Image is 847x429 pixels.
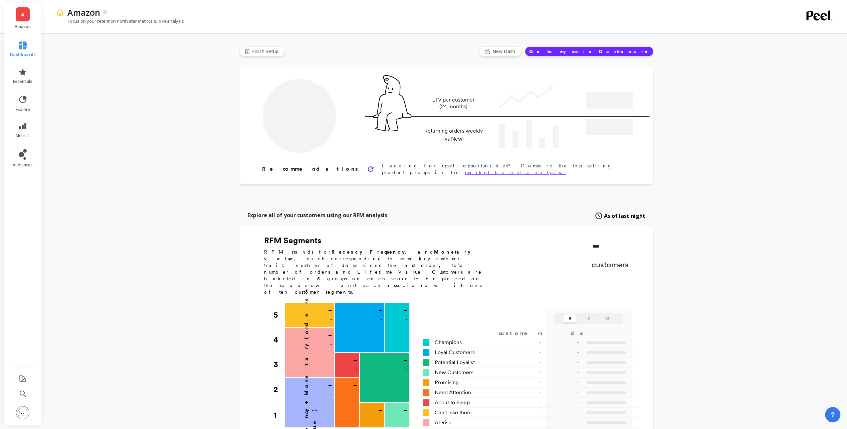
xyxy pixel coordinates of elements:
[355,366,357,374] p: -
[501,379,549,387] div: -
[403,355,407,366] p: -
[501,389,549,397] div: -
[403,305,407,315] p: -
[273,352,284,377] div: 3
[405,315,407,323] p: -
[273,403,284,428] div: 1
[328,305,332,315] p: -
[16,406,29,419] img: profile picture
[10,52,36,57] span: dashboards
[422,97,485,110] p: LTV per customer (24 months)
[405,416,407,424] p: -
[550,409,579,417] p: -
[328,380,332,391] p: -
[831,410,835,419] span: ?
[11,24,35,29] p: Amazon
[498,329,553,337] div: customers
[435,389,471,397] span: Need Attention
[501,399,549,407] div: -
[501,409,549,417] div: -
[563,314,577,322] button: R
[422,127,485,143] p: Returning orders weekly (vs New)
[13,162,33,168] span: audiences
[56,18,184,24] p: Focus on your retention north star metrics & RFM analysis
[247,211,387,219] p: Explore all of your customers using our RFM analysis
[262,165,359,173] p: Recommendations
[435,338,462,346] span: Champions
[378,405,382,416] p: -
[435,399,470,407] span: About to Sleep
[582,314,595,322] button: F
[601,314,614,322] button: M
[378,305,382,315] p: -
[592,235,629,255] p: -
[264,235,491,246] h2: RFM Segments
[239,46,285,56] button: Finish Setup
[550,389,579,397] p: -
[525,46,653,56] button: Go to my main Dashboard
[435,419,451,427] span: At Risk
[501,348,549,356] div: -
[382,162,632,176] p: Looking for upsell opportunities? Compare the top selling product groups in the
[403,405,407,416] p: -
[435,348,475,356] span: Loyal Customers
[370,249,405,255] b: Frequency
[330,315,332,323] p: -
[273,303,284,327] div: 5
[571,329,598,337] div: days
[501,369,549,377] div: -
[465,170,566,175] a: market basket analysis.
[501,419,549,427] div: -
[353,355,357,366] p: -
[330,391,332,399] p: -
[550,348,579,356] p: -
[332,249,362,255] b: Recency
[273,327,284,352] div: 4
[16,107,30,112] span: explore
[435,409,472,417] span: Can't lose them
[273,377,284,402] div: 2
[550,419,579,427] p: -
[550,338,579,346] p: -
[67,7,100,18] p: Amazon
[373,75,411,131] img: pal seatted on line
[355,391,357,399] p: -
[825,407,840,422] button: ?
[501,359,549,367] div: -
[264,249,491,295] p: RFM stands for , , and , each corresponding to some key customer trait: number of days since the ...
[330,340,332,348] p: -
[353,380,357,391] p: -
[550,399,579,407] p: -
[380,315,382,323] p: -
[435,369,473,377] span: New Customers
[550,369,579,377] p: -
[21,11,24,18] span: A
[550,379,579,387] p: -
[550,359,579,367] p: -
[501,338,549,346] div: -
[492,48,517,55] span: New Dash
[252,48,280,55] span: Finish Setup
[405,366,407,374] p: -
[479,46,521,56] button: New Dash
[16,133,30,138] span: metrics
[56,8,64,16] img: header icon
[604,212,645,220] span: As of last night
[328,330,332,340] p: -
[13,79,32,84] span: essentials
[380,416,382,424] p: -
[435,359,475,367] span: Potential Loyalist
[592,259,629,270] p: customers
[435,379,459,387] span: Promising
